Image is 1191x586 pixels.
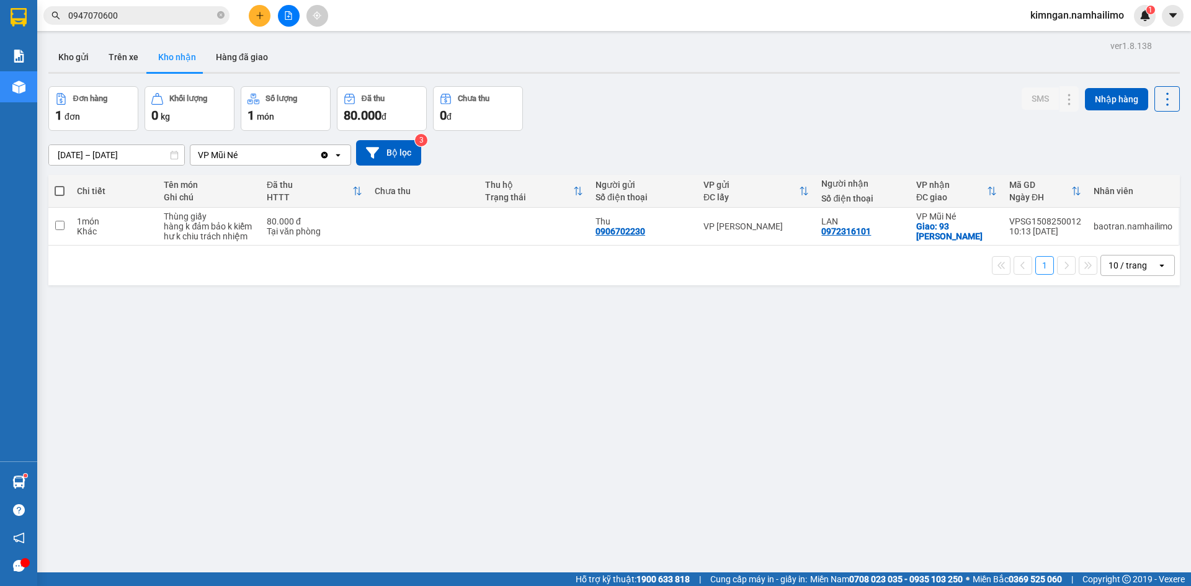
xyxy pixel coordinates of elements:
span: close-circle [217,10,225,22]
div: VP nhận [916,180,987,190]
span: close-circle [217,11,225,19]
span: file-add [284,11,293,20]
div: Người gửi [595,180,691,190]
span: kimngan.namhailimo [1020,7,1134,23]
div: 1 món [77,216,151,226]
div: Ghi chú [164,192,254,202]
div: HTTT [267,192,352,202]
span: | [1071,572,1073,586]
svg: open [1157,260,1167,270]
button: Bộ lọc [356,140,421,166]
div: 0972316101 [821,226,871,236]
span: | [699,572,701,586]
img: warehouse-icon [12,476,25,489]
button: SMS [1022,87,1059,110]
div: VP gửi [703,180,799,190]
div: Đã thu [267,180,352,190]
div: 10 / trang [1108,259,1147,272]
span: 0 [151,108,158,123]
button: Nhập hàng [1085,88,1148,110]
span: Miền Bắc [973,572,1062,586]
span: copyright [1122,575,1131,584]
div: Ngày ĐH [1009,192,1071,202]
strong: 1900 633 818 [636,574,690,584]
div: Trạng thái [485,192,573,202]
button: 1 [1035,256,1054,275]
svg: open [333,150,343,160]
div: Đơn hàng [73,94,107,103]
span: 1 [248,108,254,123]
div: Chi tiết [77,186,151,196]
div: hàng k đảm bảo k kiểm hư k chiu trách nhiệm [164,221,254,241]
button: plus [249,5,270,27]
button: aim [306,5,328,27]
button: file-add [278,5,300,27]
input: Select a date range. [49,145,184,165]
div: Chưa thu [458,94,489,103]
button: Khối lượng0kg [145,86,234,131]
div: Khối lượng [169,94,207,103]
button: Chưa thu0đ [433,86,523,131]
div: Thu [595,216,691,226]
div: Số điện thoại [821,193,904,203]
div: Số điện thoại [595,192,691,202]
th: Toggle SortBy [910,175,1003,208]
div: Số lượng [265,94,297,103]
input: Selected VP Mũi Né. [239,149,240,161]
sup: 1 [1146,6,1155,14]
span: plus [256,11,264,20]
div: ĐC giao [916,192,987,202]
button: Kho gửi [48,42,99,72]
sup: 1 [24,474,27,477]
button: Đã thu80.000đ [337,86,427,131]
div: Chưa thu [375,186,473,196]
div: Tại văn phòng [267,226,362,236]
span: đ [447,112,452,122]
span: món [257,112,274,122]
div: 0906702230 [595,226,645,236]
sup: 3 [415,134,427,146]
div: Thu hộ [485,180,573,190]
img: logo-vxr [11,8,27,27]
div: 80.000 đ [267,216,362,226]
span: 0 [440,108,447,123]
strong: 0369 525 060 [1009,574,1062,584]
span: Hỗ trợ kỹ thuật: [576,572,690,586]
div: VPSG1508250012 [1009,216,1081,226]
span: message [13,560,25,572]
svg: Clear value [319,150,329,160]
div: Giao: 93 NGUYEN DINH CHIEU [916,221,997,241]
div: Thùng giấy [164,211,254,221]
img: icon-new-feature [1140,10,1151,21]
div: Khác [77,226,151,236]
span: kg [161,112,170,122]
span: ⚪️ [966,577,970,582]
th: Toggle SortBy [261,175,368,208]
div: LAN [821,216,904,226]
img: solution-icon [12,50,25,63]
button: Số lượng1món [241,86,331,131]
button: Trên xe [99,42,148,72]
input: Tìm tên, số ĐT hoặc mã đơn [68,9,215,22]
th: Toggle SortBy [479,175,589,208]
div: baotran.namhailimo [1094,221,1172,231]
span: đơn [65,112,80,122]
div: VP Mũi Né [916,211,997,221]
div: VP [PERSON_NAME] [703,221,809,231]
span: question-circle [13,504,25,516]
div: Nhân viên [1094,186,1172,196]
button: Đơn hàng1đơn [48,86,138,131]
span: Miền Nam [810,572,963,586]
div: ĐC lấy [703,192,799,202]
span: caret-down [1167,10,1179,21]
div: Tên món [164,180,254,190]
strong: 0708 023 035 - 0935 103 250 [849,574,963,584]
span: Cung cấp máy in - giấy in: [710,572,807,586]
div: VP Mũi Né [198,149,238,161]
span: 80.000 [344,108,381,123]
span: 1 [1148,6,1153,14]
span: notification [13,532,25,544]
th: Toggle SortBy [697,175,815,208]
span: aim [313,11,321,20]
button: caret-down [1162,5,1184,27]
